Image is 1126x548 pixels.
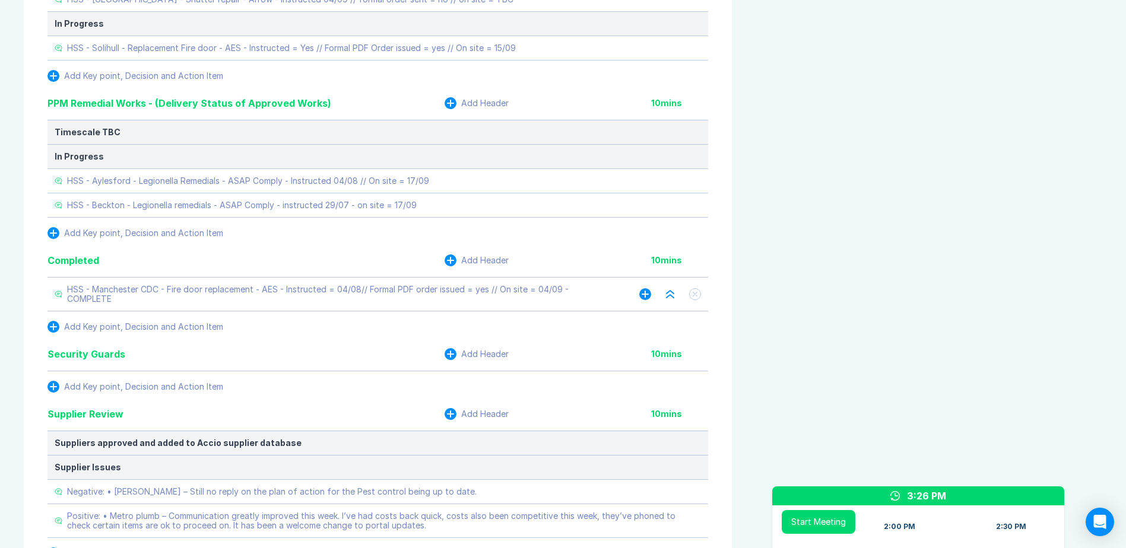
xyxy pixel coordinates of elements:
[64,322,223,332] div: Add Key point, Decision and Action Item
[445,348,509,360] button: Add Header
[445,97,509,109] button: Add Header
[782,510,855,534] button: Start Meeting
[461,349,509,359] div: Add Header
[651,409,708,419] div: 10 mins
[67,200,417,210] div: HSS - Beckton - Legionella remedials - ASAP Comply - instructed 29/07 - on site = 17/09
[55,438,701,448] div: Suppliers approved and added to Accio supplier database
[64,228,223,238] div: Add Key point, Decision and Action Item
[67,511,701,530] div: Positive: • Metro plumb – Communication greatly improved this week. I’ve had costs back quick, co...
[67,487,477,496] div: Negative: • [PERSON_NAME] – Still no reply on the plan of action for the Pest control being up to...
[907,489,946,503] div: 3:26 PM
[445,408,509,420] button: Add Header
[55,463,701,472] div: Supplier Issues
[461,98,509,108] div: Add Header
[461,409,509,419] div: Add Header
[64,382,223,391] div: Add Key point, Decision and Action Item
[67,285,616,304] div: HSS - Manchester CDC - Fire door replacement - AES - Instructed = 04/08// Formal PDF order issued...
[1086,508,1114,536] div: Open Intercom Messenger
[651,98,708,108] div: 10 mins
[47,96,331,110] div: PPM Remedial Works - (Delivery Status of Approved Works)
[884,522,915,531] div: 2:00 PM
[55,19,701,28] div: In Progress
[651,256,708,265] div: 10 mins
[47,347,125,361] div: Security Guards
[47,381,223,393] button: Add Key point, Decision and Action Item
[55,128,701,137] div: Timescale TBC
[651,349,708,359] div: 10 mins
[67,176,429,186] div: HSS - Aylesford - Legionella Remedials - ASAP Comply - Instructed 04/08 // On site = 17/09
[47,407,123,421] div: Supplier Review
[445,254,509,266] button: Add Header
[67,43,516,53] div: HSS - Solihull - Replacement Fire door - AES - Instructed = Yes // Formal PDF Order issued = yes ...
[461,256,509,265] div: Add Header
[64,71,223,81] div: Add Key point, Decision and Action Item
[47,227,223,239] button: Add Key point, Decision and Action Item
[55,152,701,161] div: In Progress
[47,253,99,267] div: Completed
[47,70,223,82] button: Add Key point, Decision and Action Item
[996,522,1026,531] div: 2:30 PM
[47,321,223,333] button: Add Key point, Decision and Action Item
